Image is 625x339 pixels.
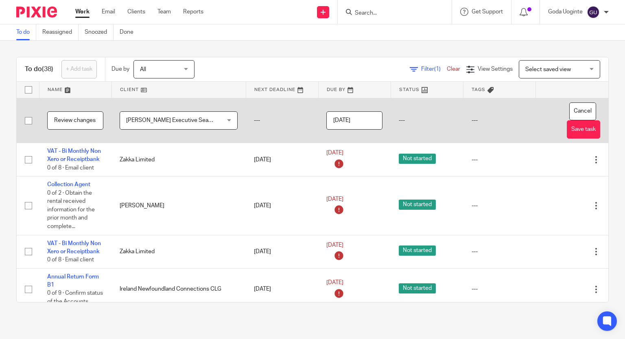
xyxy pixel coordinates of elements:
[326,242,343,248] span: [DATE]
[47,257,94,263] span: 0 of 8 · Email client
[326,196,343,202] span: [DATE]
[472,248,528,256] div: ---
[548,8,583,16] p: Goda Uoginte
[25,65,53,74] h1: To do
[326,111,382,130] input: Pick a date
[111,65,129,73] p: Due by
[472,156,528,164] div: ---
[102,8,115,16] a: Email
[47,190,95,229] span: 0 of 2 · Obtain the rental received information for the prior month and complete...
[478,66,513,72] span: View Settings
[472,202,528,210] div: ---
[421,66,447,72] span: Filter
[399,154,436,164] span: Not started
[399,283,436,293] span: Not started
[567,120,600,139] button: Save task
[587,6,600,19] img: svg%3E
[157,8,171,16] a: Team
[120,24,140,40] a: Done
[85,24,114,40] a: Snoozed
[47,148,101,162] a: VAT - Bi Monthly Non Xero or Receiptbank
[246,143,318,176] td: [DATE]
[47,111,103,130] input: Task name
[399,200,436,210] span: Not started
[47,165,94,171] span: 0 of 8 · Email client
[447,66,460,72] a: Clear
[47,182,90,187] a: Collection Agent
[47,274,99,288] a: Annual Return Form B1
[111,268,246,310] td: Ireland Newfoundland Connections CLG
[463,98,536,143] td: ---
[183,8,203,16] a: Reports
[434,66,441,72] span: (1)
[399,246,436,256] span: Not started
[472,87,485,92] span: Tags
[61,60,97,78] a: + Add task
[16,7,57,17] img: Pixie
[47,241,101,254] a: VAT - Bi Monthly Non Xero or Receiptbank
[111,143,246,176] td: Zakka Limited
[16,24,36,40] a: To do
[111,235,246,268] td: Zakka Limited
[472,9,503,15] span: Get Support
[42,24,79,40] a: Reassigned
[472,285,528,293] div: ---
[246,98,318,143] td: ---
[246,268,318,310] td: [DATE]
[127,8,145,16] a: Clients
[111,176,246,235] td: [PERSON_NAME]
[391,98,463,143] td: ---
[354,10,427,17] input: Search
[42,66,53,72] span: (38)
[326,150,343,156] span: [DATE]
[246,176,318,235] td: [DATE]
[47,291,103,305] span: 0 of 9 · Confirm status of the Accounts
[525,67,571,72] span: Select saved view
[75,8,90,16] a: Work
[126,117,237,123] span: [PERSON_NAME] Executive Search Limited
[569,102,596,121] button: Cancel
[246,235,318,268] td: [DATE]
[326,280,343,286] span: [DATE]
[140,67,146,72] span: All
